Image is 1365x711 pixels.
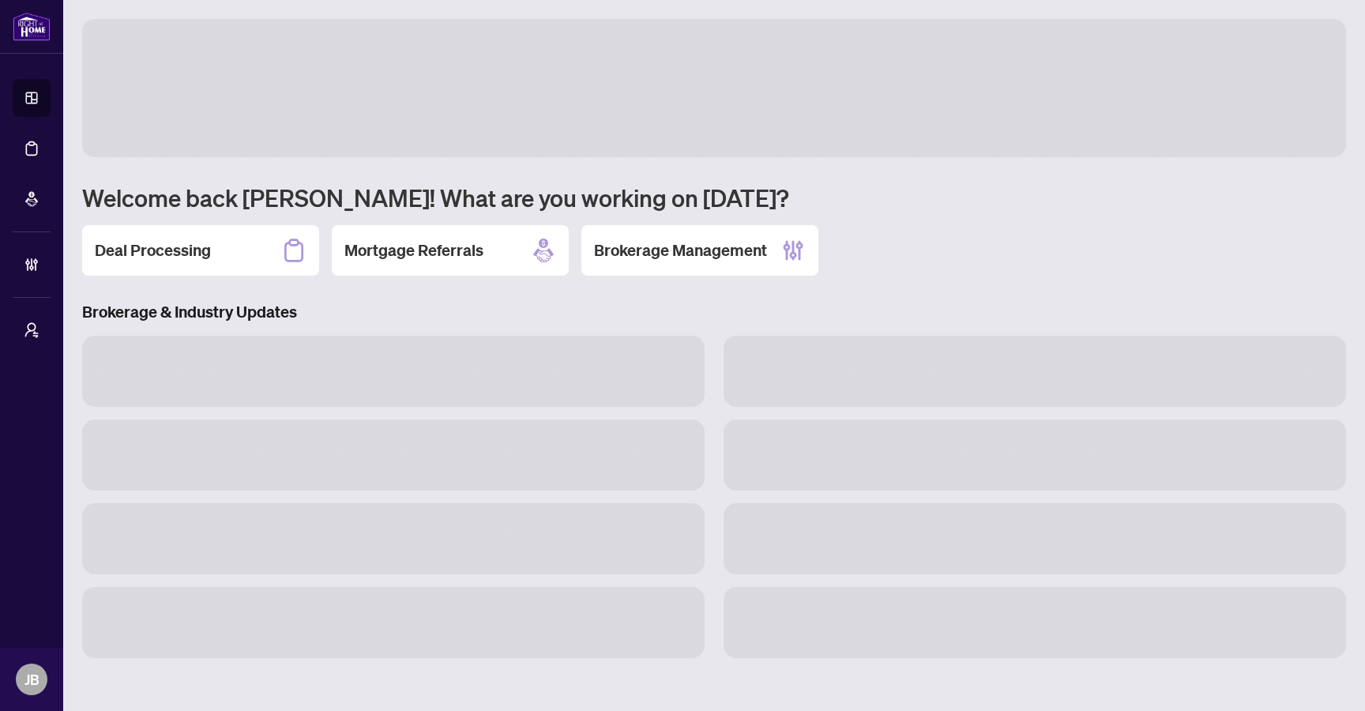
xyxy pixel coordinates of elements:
[82,182,1346,213] h1: Welcome back [PERSON_NAME]! What are you working on [DATE]?
[24,668,39,690] span: JB
[13,12,51,41] img: logo
[594,239,767,261] h2: Brokerage Management
[82,301,1346,323] h3: Brokerage & Industry Updates
[344,239,483,261] h2: Mortgage Referrals
[24,322,39,338] span: user-switch
[95,239,211,261] h2: Deal Processing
